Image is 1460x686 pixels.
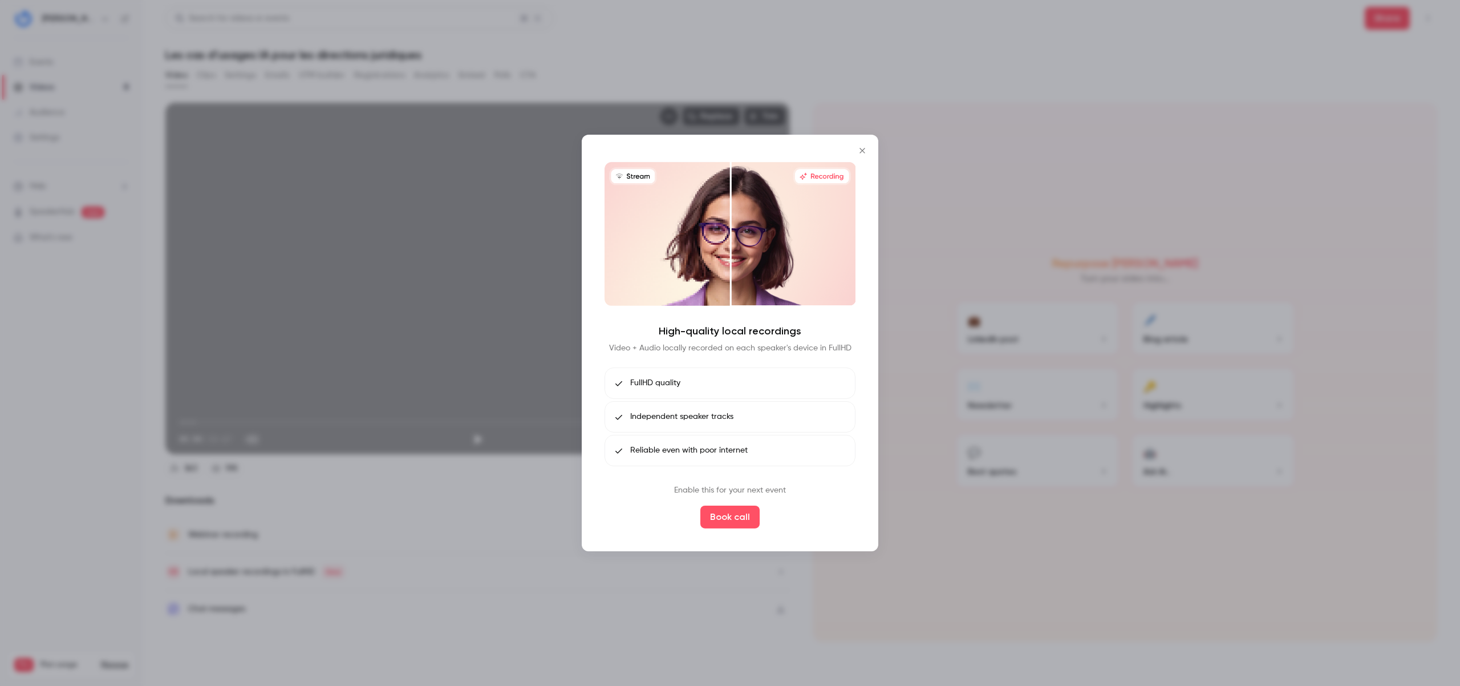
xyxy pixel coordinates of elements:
span: Independent speaker tracks [630,411,733,423]
button: Book call [700,506,760,528]
p: Enable this for your next event [674,485,786,497]
p: Video + Audio locally recorded on each speaker's device in FullHD [609,342,851,354]
span: Reliable even with poor internet [630,445,748,457]
h4: High-quality local recordings [659,324,801,338]
span: FullHD quality [630,377,680,389]
button: Close [851,139,874,162]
